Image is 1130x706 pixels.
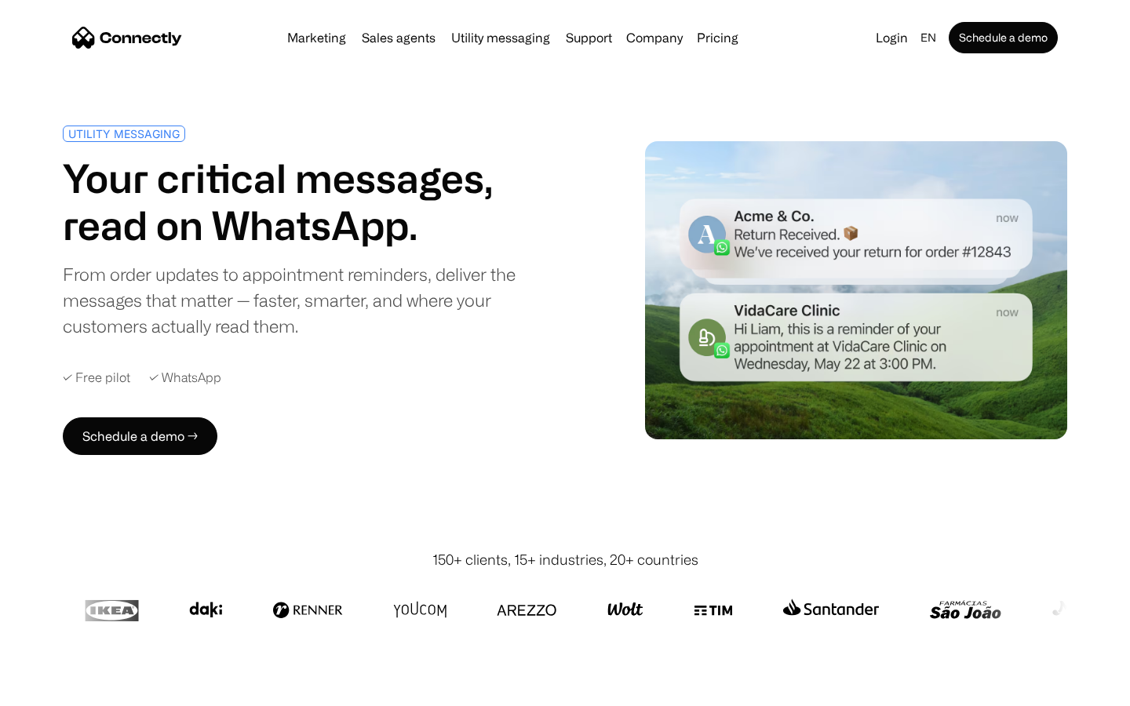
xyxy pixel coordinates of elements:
div: en [920,27,936,49]
a: Pricing [691,31,745,44]
div: en [914,27,946,49]
aside: Language selected: English [16,677,94,701]
a: home [72,26,182,49]
div: 150+ clients, 15+ industries, 20+ countries [432,549,698,570]
div: UTILITY MESSAGING [68,128,180,140]
div: Company [626,27,683,49]
a: Schedule a demo → [63,417,217,455]
ul: Language list [31,679,94,701]
a: Support [560,31,618,44]
a: Sales agents [355,31,442,44]
a: Marketing [281,31,352,44]
div: Company [621,27,687,49]
h1: Your critical messages, read on WhatsApp. [63,155,559,249]
div: From order updates to appointment reminders, deliver the messages that matter — faster, smarter, ... [63,261,559,339]
a: Utility messaging [445,31,556,44]
a: Login [869,27,914,49]
a: Schedule a demo [949,22,1058,53]
div: ✓ Free pilot [63,370,130,385]
div: ✓ WhatsApp [149,370,221,385]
